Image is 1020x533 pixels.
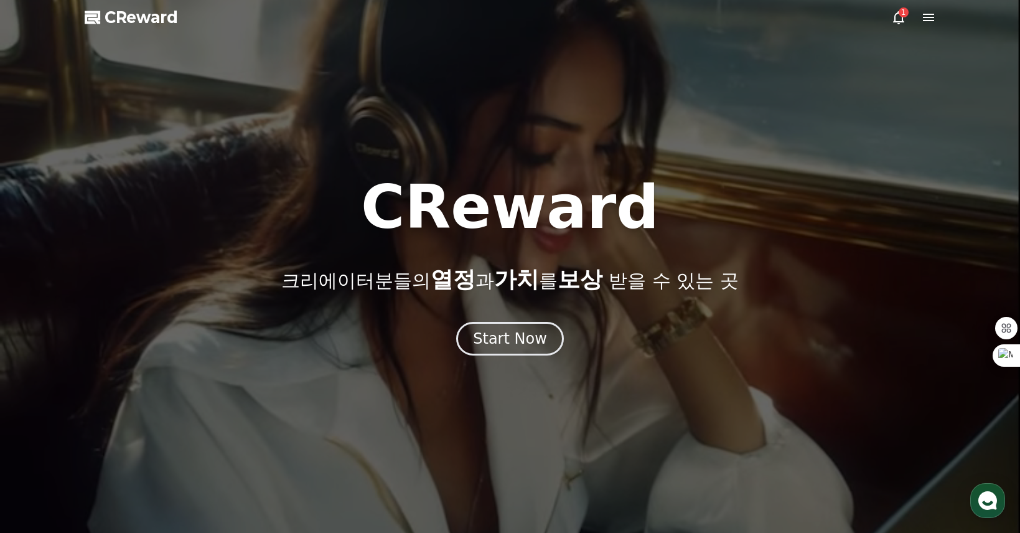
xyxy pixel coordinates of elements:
[899,7,909,17] div: 1
[192,413,207,423] span: 설정
[85,7,178,27] a: CReward
[4,395,82,426] a: 홈
[456,322,564,356] button: Start Now
[456,334,564,346] a: Start Now
[281,267,738,292] p: 크리에이터분들의 과 를 받을 수 있는 곳
[114,414,129,424] span: 대화
[494,266,539,292] span: 가치
[161,395,239,426] a: 설정
[473,329,547,349] div: Start Now
[82,395,161,426] a: 대화
[431,266,475,292] span: 열정
[105,7,178,27] span: CReward
[39,413,47,423] span: 홈
[891,10,906,25] a: 1
[361,177,659,237] h1: CReward
[558,266,602,292] span: 보상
